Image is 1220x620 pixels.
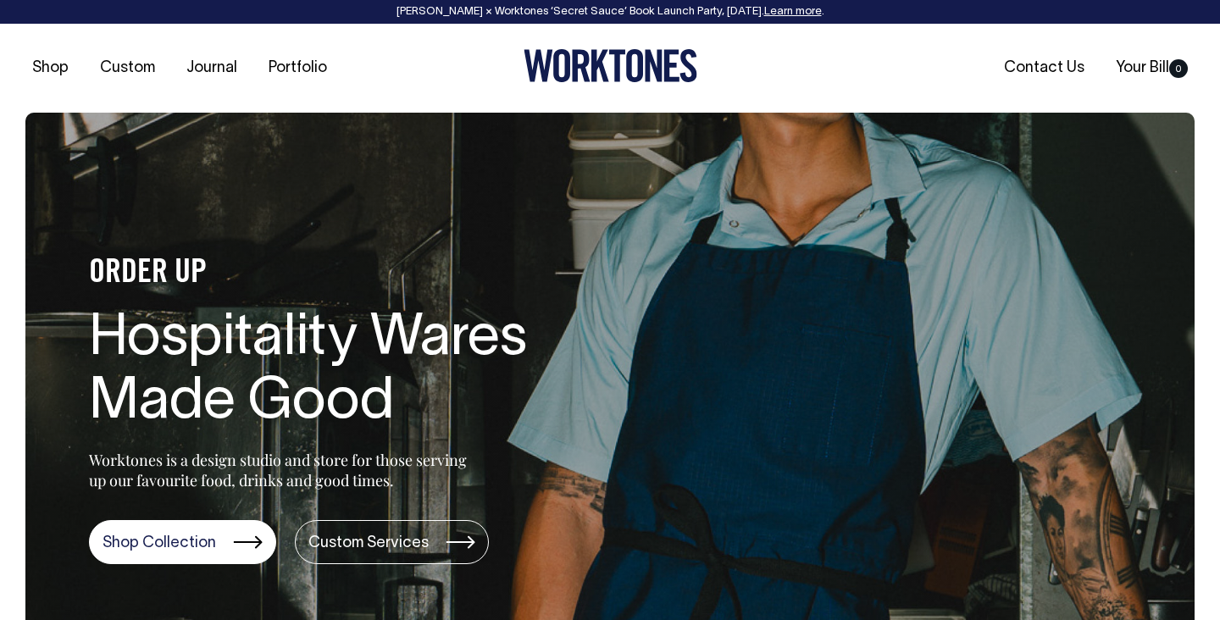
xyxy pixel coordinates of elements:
[295,520,489,564] a: Custom Services
[17,6,1203,18] div: [PERSON_NAME] × Worktones ‘Secret Sauce’ Book Launch Party, [DATE]. .
[997,54,1091,82] a: Contact Us
[262,54,334,82] a: Portfolio
[1109,54,1195,82] a: Your Bill0
[764,7,822,17] a: Learn more
[89,256,631,291] h4: ORDER UP
[1169,59,1188,78] span: 0
[25,54,75,82] a: Shop
[180,54,244,82] a: Journal
[89,450,474,490] p: Worktones is a design studio and store for those serving up our favourite food, drinks and good t...
[89,520,276,564] a: Shop Collection
[93,54,162,82] a: Custom
[89,308,631,435] h1: Hospitality Wares Made Good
